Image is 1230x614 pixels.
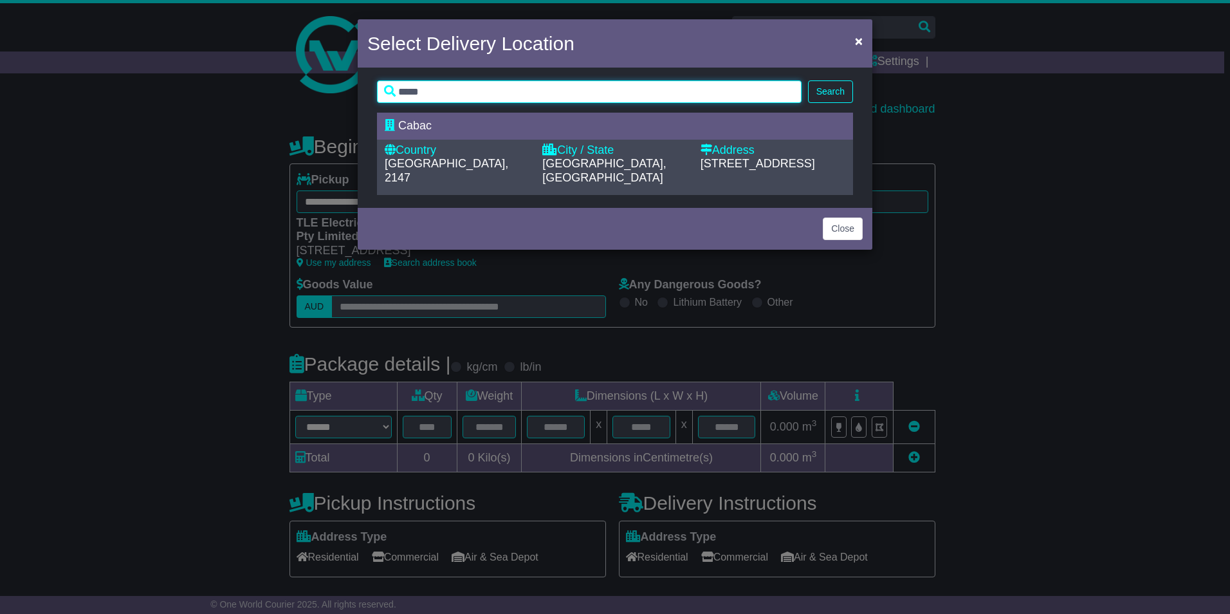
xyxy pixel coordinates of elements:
span: × [855,33,863,48]
span: [GEOGRAPHIC_DATA], [GEOGRAPHIC_DATA] [542,157,666,184]
div: Address [701,144,845,158]
span: [GEOGRAPHIC_DATA], 2147 [385,157,508,184]
button: Search [808,80,853,103]
div: City / State [542,144,687,158]
h4: Select Delivery Location [367,29,574,58]
div: Country [385,144,529,158]
span: [STREET_ADDRESS] [701,157,815,170]
button: Close [849,28,869,54]
span: Cabac [398,119,432,132]
button: Close [823,218,863,240]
